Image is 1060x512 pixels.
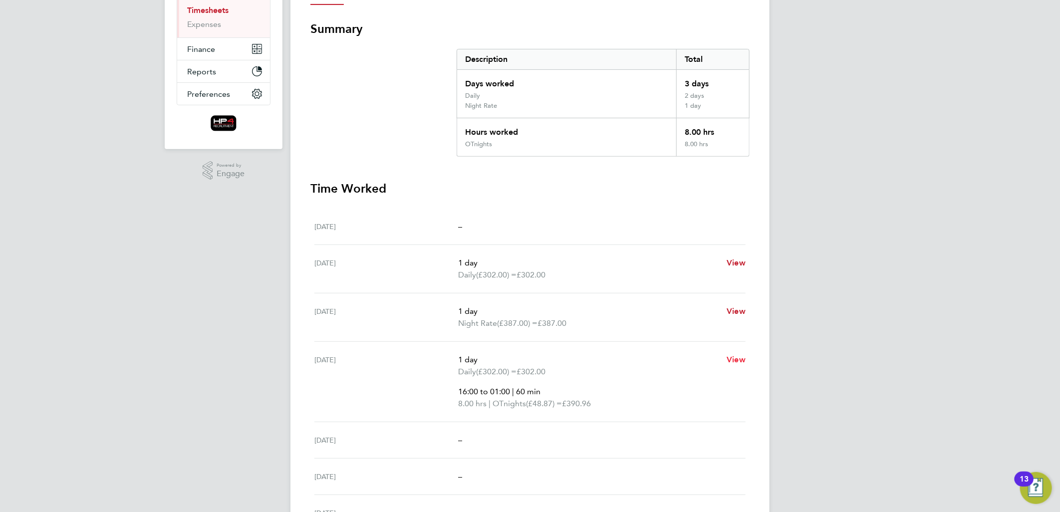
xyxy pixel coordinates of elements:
div: OTnights [465,140,492,148]
span: 16:00 to 01:00 [458,387,510,396]
span: – [458,472,462,481]
span: £390.96 [562,399,591,408]
span: – [458,435,462,445]
div: [DATE] [314,354,458,410]
p: 1 day [458,305,719,317]
div: 8.00 hrs [676,118,749,140]
div: Total [676,49,749,69]
div: Hours worked [457,118,676,140]
span: Night Rate [458,317,497,329]
span: Daily [458,269,476,281]
a: Expenses [187,19,221,29]
div: Days worked [457,70,676,92]
a: Timesheets [187,5,229,15]
span: Engage [217,170,245,178]
span: Preferences [187,89,230,99]
span: OTnights [493,398,526,410]
span: View [727,355,746,364]
span: £302.00 [517,367,545,376]
a: Go to home page [177,115,270,131]
span: 8.00 hrs [458,399,487,408]
a: View [727,257,746,269]
span: (£387.00) = [497,318,537,328]
span: | [512,387,514,396]
div: [DATE] [314,471,458,483]
button: Finance [177,38,270,60]
div: 13 [1020,479,1029,492]
span: 60 min [516,387,540,396]
button: Reports [177,60,270,82]
span: £387.00 [537,318,566,328]
div: 3 days [676,70,749,92]
button: Preferences [177,83,270,105]
a: View [727,305,746,317]
h3: Time Worked [310,181,750,197]
a: View [727,354,746,366]
div: [DATE] [314,434,458,446]
div: 1 day [676,102,749,118]
span: Daily [458,366,476,378]
div: [DATE] [314,257,458,281]
span: Reports [187,67,216,76]
span: View [727,306,746,316]
span: View [727,258,746,267]
div: Summary [457,49,750,157]
h3: Summary [310,21,750,37]
div: Description [457,49,676,69]
p: 1 day [458,257,719,269]
span: | [489,399,491,408]
p: 1 day [458,354,719,366]
span: Powered by [217,161,245,170]
div: Night Rate [465,102,497,110]
div: [DATE] [314,221,458,233]
button: Open Resource Center, 13 new notifications [1020,472,1052,504]
div: 8.00 hrs [676,140,749,156]
a: Powered byEngage [203,161,245,180]
span: (£302.00) = [476,367,517,376]
span: – [458,222,462,231]
span: (£302.00) = [476,270,517,279]
div: [DATE] [314,305,458,329]
span: (£48.87) = [526,399,562,408]
div: Daily [465,92,480,100]
span: Finance [187,44,215,54]
div: 2 days [676,92,749,102]
img: hp4recruitment-logo-retina.png [211,115,237,131]
span: £302.00 [517,270,545,279]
